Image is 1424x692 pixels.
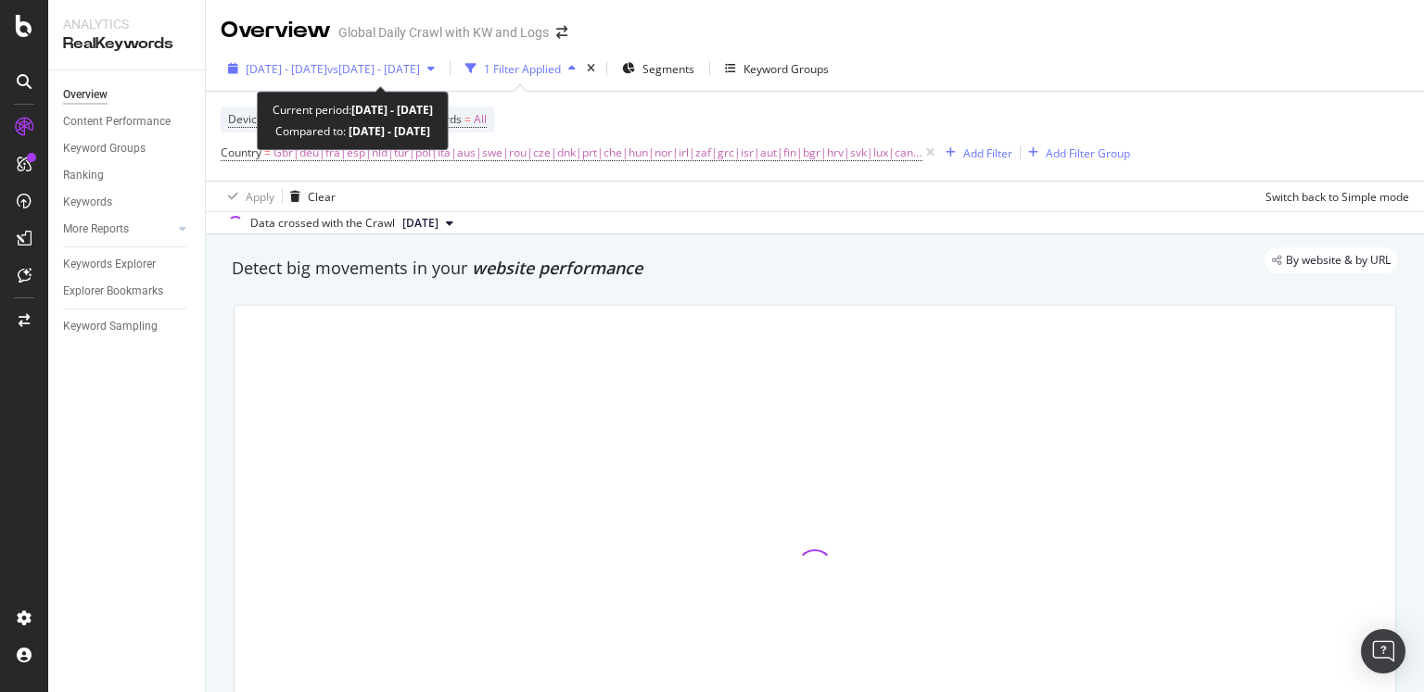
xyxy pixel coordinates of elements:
[63,193,192,212] a: Keywords
[1286,255,1391,266] span: By website & by URL
[63,255,192,274] a: Keywords Explorer
[63,112,192,132] a: Content Performance
[63,85,192,105] a: Overview
[938,142,1012,164] button: Add Filter
[63,317,192,336] a: Keyword Sampling
[346,123,430,139] b: [DATE] - [DATE]
[583,59,599,78] div: times
[63,166,104,185] div: Ranking
[63,166,192,185] a: Ranking
[221,54,442,83] button: [DATE] - [DATE]vs[DATE] - [DATE]
[484,61,561,77] div: 1 Filter Applied
[458,54,583,83] button: 1 Filter Applied
[642,61,694,77] span: Segments
[1265,189,1409,205] div: Switch back to Simple mode
[246,189,274,205] div: Apply
[63,220,129,239] div: More Reports
[63,220,173,239] a: More Reports
[744,61,829,77] div: Keyword Groups
[63,282,192,301] a: Explorer Bookmarks
[221,15,331,46] div: Overview
[963,145,1012,161] div: Add Filter
[351,102,433,118] b: [DATE] - [DATE]
[273,140,922,166] span: Gbr|deu|fra|esp|nld|tur|pol|ita|aus|swe|rou|cze|dnk|prt|che|hun|nor|irl|zaf|grc|isr|aut|fin|bgr|h...
[338,23,549,42] div: Global Daily Crawl with KW and Logs
[221,182,274,211] button: Apply
[1046,145,1130,161] div: Add Filter Group
[402,215,439,232] span: 2023 Nov. 22nd
[63,139,146,158] div: Keyword Groups
[1021,142,1130,164] button: Add Filter Group
[273,99,433,120] div: Current period:
[63,112,171,132] div: Content Performance
[63,255,156,274] div: Keywords Explorer
[327,61,420,77] span: vs [DATE] - [DATE]
[1258,182,1409,211] button: Switch back to Simple mode
[246,61,327,77] span: [DATE] - [DATE]
[63,139,192,158] a: Keyword Groups
[464,111,471,127] span: =
[63,33,190,55] div: RealKeywords
[264,145,271,160] span: =
[283,182,336,211] button: Clear
[63,193,112,212] div: Keywords
[63,15,190,33] div: Analytics
[395,212,461,234] button: [DATE]
[63,85,108,105] div: Overview
[228,111,263,127] span: Device
[474,107,487,132] span: All
[63,282,163,301] div: Explorer Bookmarks
[221,145,261,160] span: Country
[1265,247,1398,273] div: legacy label
[1361,629,1405,673] div: Open Intercom Messenger
[250,215,395,232] div: Data crossed with the Crawl
[63,317,158,336] div: Keyword Sampling
[615,54,702,83] button: Segments
[308,189,336,205] div: Clear
[718,54,836,83] button: Keyword Groups
[556,26,567,39] div: arrow-right-arrow-left
[275,120,430,142] div: Compared to:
